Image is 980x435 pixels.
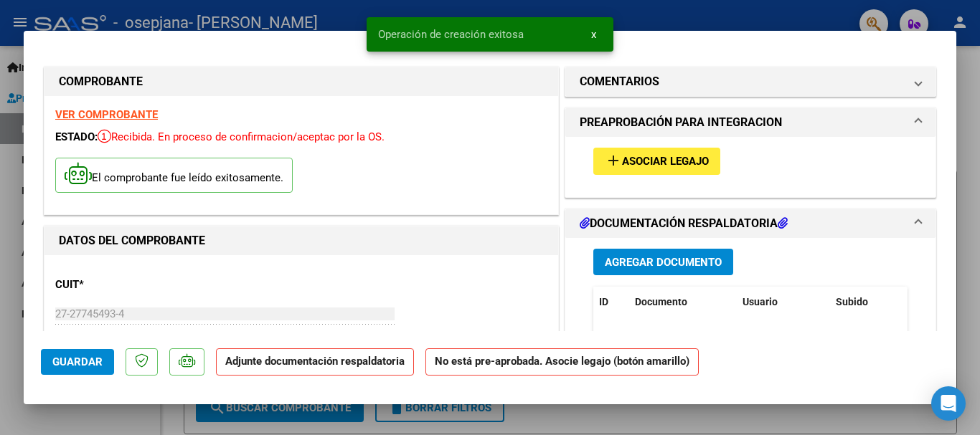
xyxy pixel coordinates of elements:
[931,386,966,421] div: Open Intercom Messenger
[580,215,788,232] h1: DOCUMENTACIÓN RESPALDATORIA
[593,249,733,275] button: Agregar Documento
[599,296,608,307] span: ID
[591,28,596,41] span: x
[605,256,722,269] span: Agregar Documento
[565,67,936,96] mat-expansion-panel-header: COMENTARIOS
[55,277,203,293] p: CUIT
[55,130,98,143] span: ESTADO:
[622,156,709,168] span: Asociar Legajo
[836,296,868,307] span: Subido
[580,21,608,47] button: x
[605,152,622,169] mat-icon: add
[59,234,205,247] strong: DATOS DEL COMPROBANTE
[41,349,114,375] button: Guardar
[830,287,902,317] datatable-header-cell: Subido
[743,296,778,307] span: Usuario
[225,355,405,368] strong: Adjunte documentación respaldatoria
[580,114,782,131] h1: PREAPROBACIÓN PARA INTEGRACION
[737,287,830,317] datatable-header-cell: Usuario
[52,355,103,368] span: Guardar
[565,108,936,137] mat-expansion-panel-header: PREAPROBACIÓN PARA INTEGRACION
[593,148,720,174] button: Asociar Legajo
[425,348,699,376] strong: No está pre-aprobada. Asocie legajo (botón amarillo)
[580,73,659,90] h1: COMENTARIOS
[565,209,936,238] mat-expansion-panel-header: DOCUMENTACIÓN RESPALDATORIA
[98,130,385,143] span: Recibida. En proceso de confirmacion/aceptac por la OS.
[629,287,737,317] datatable-header-cell: Documento
[565,137,936,196] div: PREAPROBACIÓN PARA INTEGRACION
[55,108,158,121] a: VER COMPROBANTE
[593,287,629,317] datatable-header-cell: ID
[55,158,293,193] p: El comprobante fue leído exitosamente.
[59,75,143,88] strong: COMPROBANTE
[378,27,524,42] span: Operación de creación exitosa
[902,287,974,317] datatable-header-cell: Acción
[635,296,687,307] span: Documento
